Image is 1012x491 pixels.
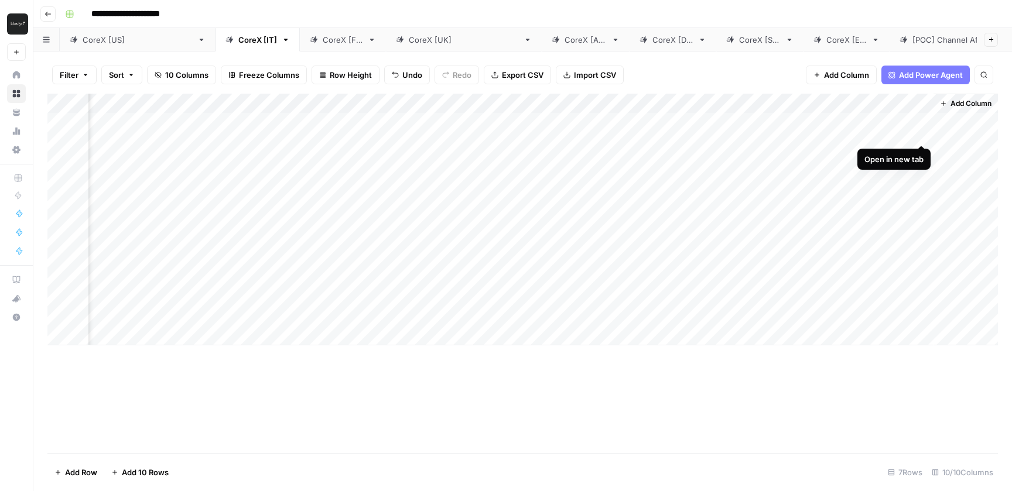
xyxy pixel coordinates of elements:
[47,463,104,482] button: Add Row
[384,66,430,84] button: Undo
[630,28,716,51] a: CoreX [DE]
[104,463,176,482] button: Add 10 Rows
[147,66,216,84] button: 10 Columns
[739,34,781,46] div: CoreX [SG]
[556,66,624,84] button: Import CSV
[221,66,307,84] button: Freeze Columns
[330,69,372,81] span: Row Height
[7,103,26,122] a: Your Data
[60,28,216,51] a: CoreX [[GEOGRAPHIC_DATA]]
[8,290,25,307] div: What's new?
[542,28,630,51] a: CoreX [AU]
[165,69,208,81] span: 10 Columns
[386,28,542,51] a: CoreX [[GEOGRAPHIC_DATA]]
[7,308,26,327] button: Help + Support
[951,98,992,109] span: Add Column
[927,463,998,482] div: 10/10 Columns
[65,466,97,478] span: Add Row
[7,66,26,84] a: Home
[216,28,300,51] a: CoreX [IT]
[7,84,26,103] a: Browse
[935,96,996,111] button: Add Column
[122,466,169,478] span: Add 10 Rows
[502,69,543,81] span: Export CSV
[238,34,277,46] div: CoreX [IT]
[716,28,804,51] a: CoreX [SG]
[52,66,97,84] button: Filter
[300,28,386,51] a: CoreX [FR]
[7,9,26,39] button: Workspace: Klaviyo
[864,153,924,165] div: Open in new tab
[824,69,869,81] span: Add Column
[239,69,299,81] span: Freeze Columns
[312,66,379,84] button: Row Height
[402,69,422,81] span: Undo
[826,34,867,46] div: CoreX [ES]
[83,34,193,46] div: CoreX [[GEOGRAPHIC_DATA]]
[484,66,551,84] button: Export CSV
[652,34,693,46] div: CoreX [DE]
[60,69,78,81] span: Filter
[7,122,26,140] a: Usage
[101,66,142,84] button: Sort
[899,69,963,81] span: Add Power Agent
[881,66,970,84] button: Add Power Agent
[574,69,616,81] span: Import CSV
[453,69,471,81] span: Redo
[7,270,26,289] a: AirOps Academy
[806,66,877,84] button: Add Column
[409,34,519,46] div: CoreX [[GEOGRAPHIC_DATA]]
[109,69,124,81] span: Sort
[565,34,607,46] div: CoreX [AU]
[7,140,26,159] a: Settings
[323,34,363,46] div: CoreX [FR]
[7,13,28,35] img: Klaviyo Logo
[435,66,479,84] button: Redo
[7,289,26,308] button: What's new?
[804,28,890,51] a: CoreX [ES]
[883,463,927,482] div: 7 Rows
